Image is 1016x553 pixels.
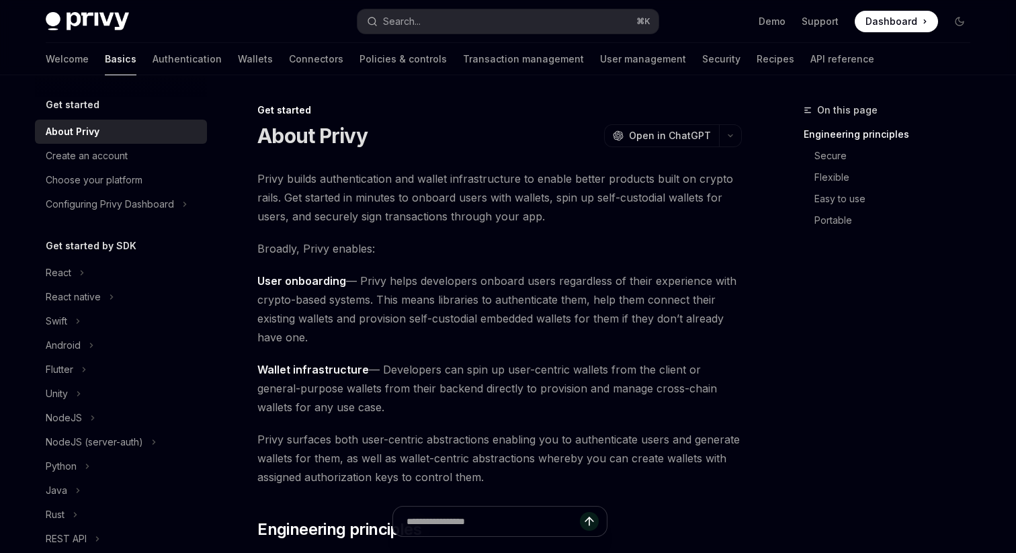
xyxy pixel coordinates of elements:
div: Search... [383,13,421,30]
button: Toggle Rust section [35,503,207,527]
a: Dashboard [855,11,938,32]
div: React [46,265,71,281]
a: About Privy [35,120,207,144]
button: Open in ChatGPT [604,124,719,147]
button: Toggle Android section [35,333,207,357]
div: Java [46,482,67,499]
div: Choose your platform [46,172,142,188]
h1: About Privy [257,124,368,148]
a: Welcome [46,43,89,75]
span: — Developers can spin up user-centric wallets from the client or general-purpose wallets from the... [257,360,742,417]
span: ⌘ K [636,16,650,27]
span: Dashboard [865,15,917,28]
div: Rust [46,507,65,523]
a: Portable [804,210,981,231]
div: Unity [46,386,68,402]
a: API reference [810,43,874,75]
div: NodeJS (server-auth) [46,434,143,450]
a: Security [702,43,740,75]
div: NodeJS [46,410,82,426]
div: Python [46,458,77,474]
a: User management [600,43,686,75]
a: Support [802,15,839,28]
button: Toggle NodeJS section [35,406,207,430]
span: — Privy helps developers onboard users regardless of their experience with crypto-based systems. ... [257,271,742,347]
a: Flexible [804,167,981,188]
img: dark logo [46,12,129,31]
button: Toggle dark mode [949,11,970,32]
input: Ask a question... [407,507,580,536]
a: Basics [105,43,136,75]
strong: Wallet infrastructure [257,363,369,376]
button: Toggle Unity section [35,382,207,406]
span: Broadly, Privy enables: [257,239,742,258]
button: Toggle Configuring Privy Dashboard section [35,192,207,216]
div: Flutter [46,361,73,378]
button: Toggle Java section [35,478,207,503]
div: Create an account [46,148,128,164]
h5: Get started [46,97,99,113]
button: Toggle Python section [35,454,207,478]
a: Recipes [757,43,794,75]
div: Get started [257,103,742,117]
button: Send message [580,512,599,531]
button: Toggle Swift section [35,309,207,333]
a: Easy to use [804,188,981,210]
button: Toggle React section [35,261,207,285]
a: Wallets [238,43,273,75]
span: Open in ChatGPT [629,129,711,142]
a: Demo [759,15,786,28]
span: On this page [817,102,878,118]
a: Connectors [289,43,343,75]
a: Secure [804,145,981,167]
button: Toggle Flutter section [35,357,207,382]
a: Policies & controls [359,43,447,75]
button: Open search [357,9,659,34]
a: Transaction management [463,43,584,75]
div: REST API [46,531,87,547]
a: Authentication [153,43,222,75]
div: React native [46,289,101,305]
strong: User onboarding [257,274,346,288]
button: Toggle React native section [35,285,207,309]
h5: Get started by SDK [46,238,136,254]
div: Android [46,337,81,353]
button: Toggle NodeJS (server-auth) section [35,430,207,454]
a: Choose your platform [35,168,207,192]
a: Create an account [35,144,207,168]
button: Toggle REST API section [35,527,207,551]
div: About Privy [46,124,99,140]
span: Privy builds authentication and wallet infrastructure to enable better products built on crypto r... [257,169,742,226]
div: Configuring Privy Dashboard [46,196,174,212]
div: Swift [46,313,67,329]
span: Privy surfaces both user-centric abstractions enabling you to authenticate users and generate wal... [257,430,742,486]
a: Engineering principles [804,124,981,145]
